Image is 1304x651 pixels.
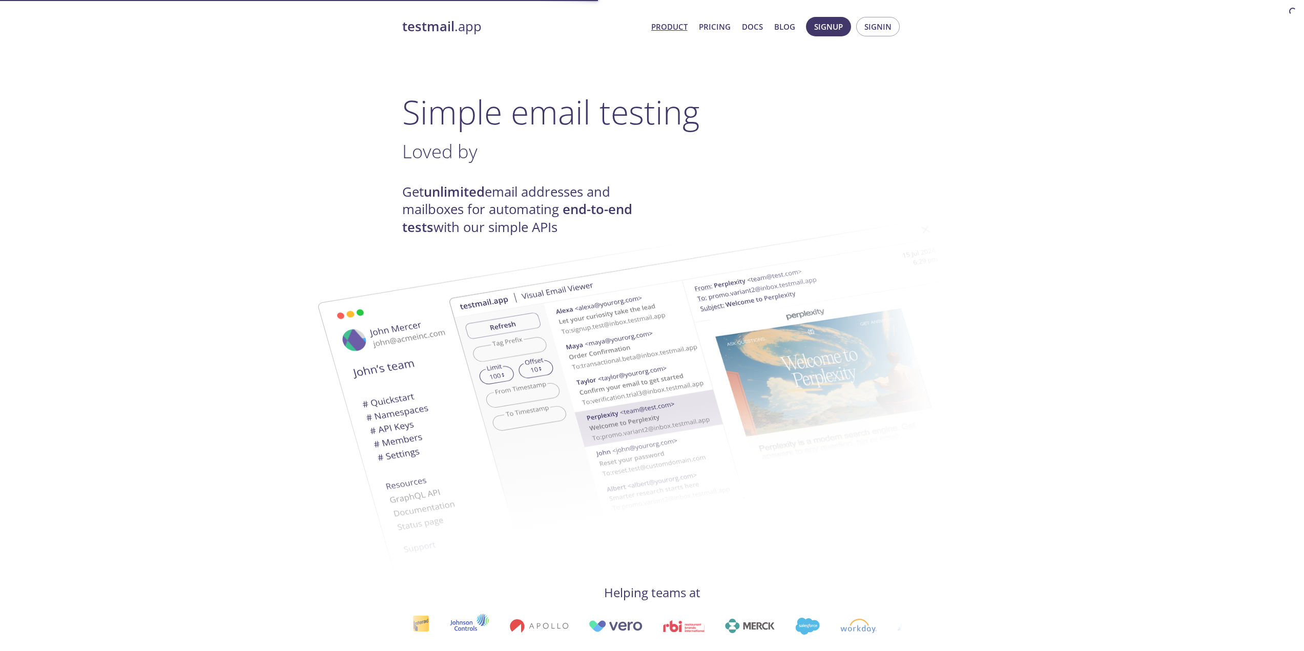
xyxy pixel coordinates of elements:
h4: Helping teams at [402,584,902,601]
button: Signup [806,17,851,36]
a: Blog [774,20,795,33]
img: testmail-email-viewer [448,204,1002,551]
img: vero [588,620,642,632]
h1: Simple email testing [402,92,902,132]
a: Docs [742,20,763,33]
img: salesforce [794,618,819,635]
strong: testmail [402,17,454,35]
span: Signin [864,20,892,33]
img: testmail-email-viewer [279,237,833,584]
span: Loved by [402,138,478,164]
strong: unlimited [424,183,485,201]
a: Pricing [699,20,731,33]
span: Signup [814,20,843,33]
strong: end-to-end tests [402,200,632,236]
button: Signin [856,17,900,36]
a: testmail.app [402,18,643,35]
h4: Get email addresses and mailboxes for automating with our simple APIs [402,183,652,236]
img: workday [839,619,876,633]
img: apollo [509,619,567,633]
img: interac [411,615,428,637]
img: johnsoncontrols [449,614,488,638]
img: merck [724,619,774,633]
a: Product [651,20,688,33]
img: rbi [663,620,704,632]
